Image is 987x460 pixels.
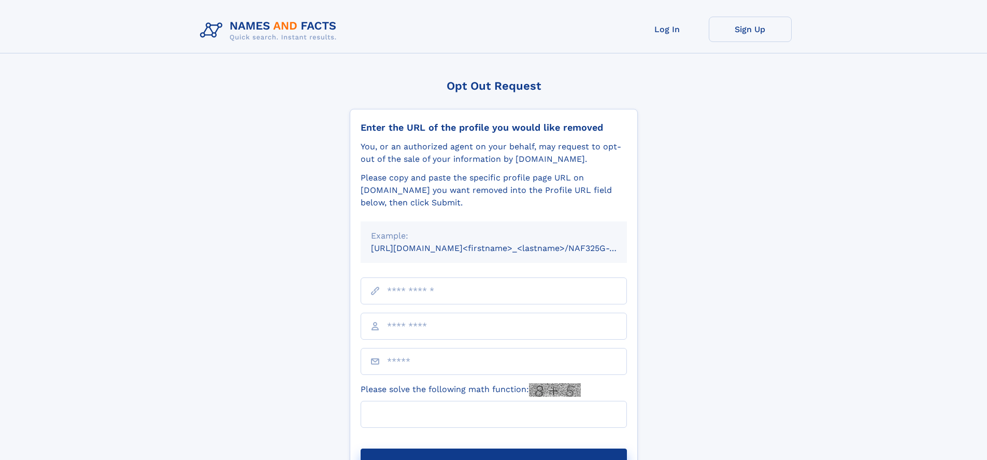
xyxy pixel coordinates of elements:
[361,383,581,397] label: Please solve the following math function:
[626,17,709,42] a: Log In
[361,141,627,165] div: You, or an authorized agent on your behalf, may request to opt-out of the sale of your informatio...
[371,230,617,242] div: Example:
[371,243,647,253] small: [URL][DOMAIN_NAME]<firstname>_<lastname>/NAF325G-xxxxxxxx
[350,79,638,92] div: Opt Out Request
[361,172,627,209] div: Please copy and paste the specific profile page URL on [DOMAIN_NAME] you want removed into the Pr...
[361,122,627,133] div: Enter the URL of the profile you would like removed
[709,17,792,42] a: Sign Up
[196,17,345,45] img: Logo Names and Facts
